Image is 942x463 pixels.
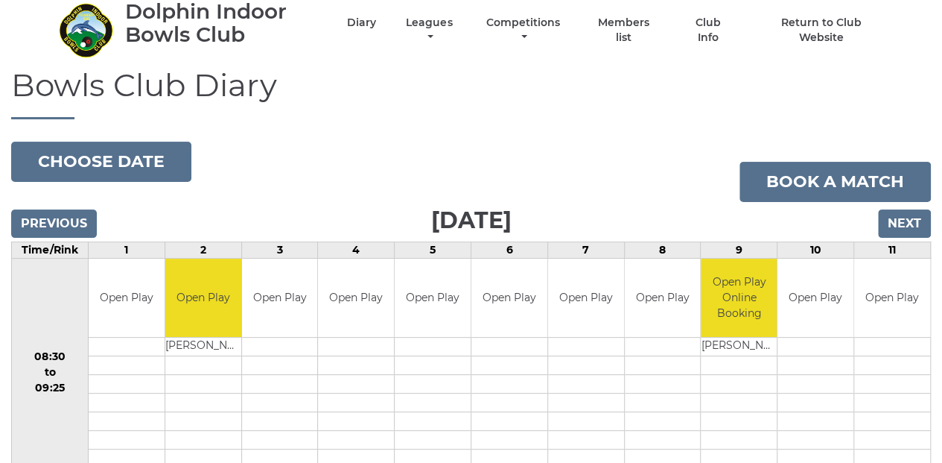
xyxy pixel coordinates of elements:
[11,142,191,182] button: Choose date
[347,16,376,30] a: Diary
[11,68,931,119] h1: Bowls Club Diary
[701,259,777,337] td: Open Play Online Booking
[854,259,930,337] td: Open Play
[589,16,658,45] a: Members list
[878,210,931,238] input: Next
[739,162,931,202] a: Book a match
[548,259,624,337] td: Open Play
[395,242,471,259] td: 5
[318,242,395,259] td: 4
[624,242,701,259] td: 8
[165,259,241,337] td: Open Play
[12,242,89,259] td: Time/Rink
[165,337,241,356] td: [PERSON_NAME]
[89,259,165,337] td: Open Play
[471,242,548,259] td: 6
[318,259,394,337] td: Open Play
[402,16,456,45] a: Leagues
[547,242,624,259] td: 7
[471,259,547,337] td: Open Play
[58,2,114,58] img: Dolphin Indoor Bowls Club
[165,242,241,259] td: 2
[11,210,97,238] input: Previous
[701,242,777,259] td: 9
[241,242,318,259] td: 3
[758,16,884,45] a: Return to Club Website
[88,242,165,259] td: 1
[625,259,701,337] td: Open Play
[854,242,931,259] td: 11
[777,259,853,337] td: Open Play
[242,259,318,337] td: Open Play
[684,16,733,45] a: Club Info
[395,259,471,337] td: Open Play
[701,337,777,356] td: [PERSON_NAME]
[777,242,854,259] td: 10
[483,16,564,45] a: Competitions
